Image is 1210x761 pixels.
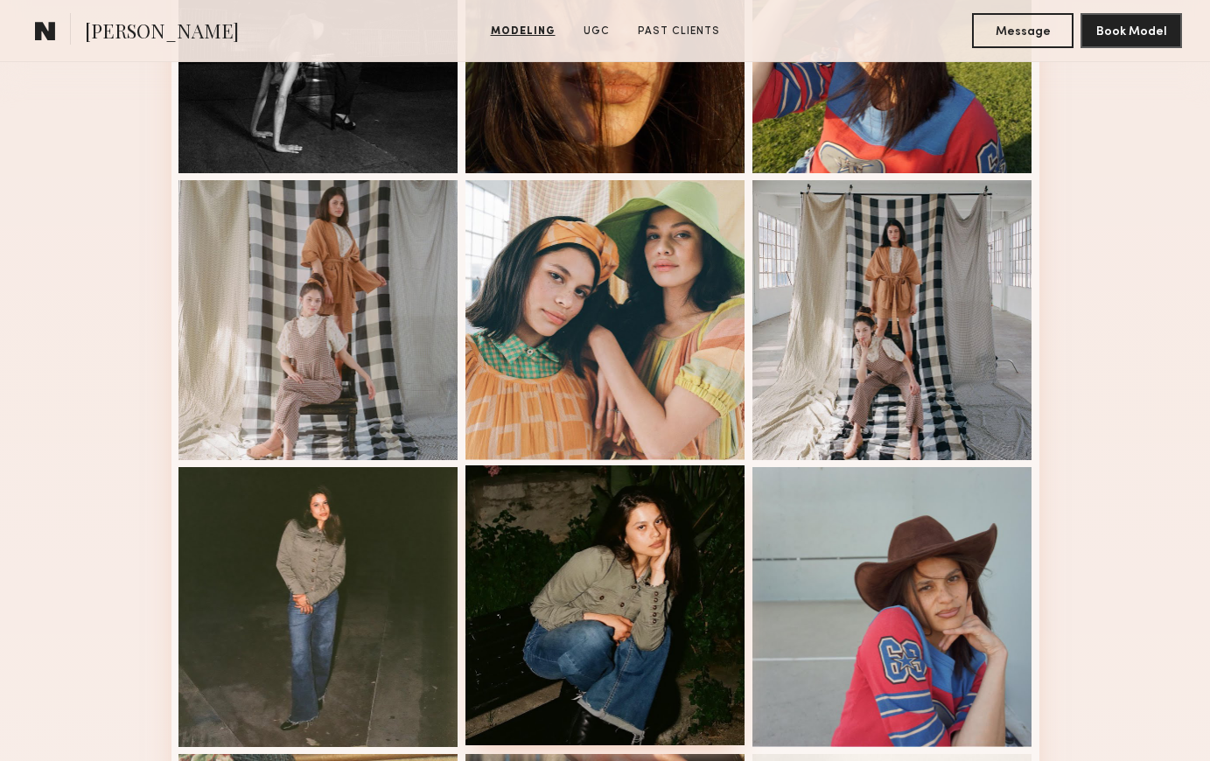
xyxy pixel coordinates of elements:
a: Past Clients [631,24,727,39]
a: Modeling [484,24,563,39]
a: Book Model [1081,23,1182,38]
span: [PERSON_NAME] [85,17,239,48]
a: UGC [577,24,617,39]
button: Message [972,13,1074,48]
button: Book Model [1081,13,1182,48]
